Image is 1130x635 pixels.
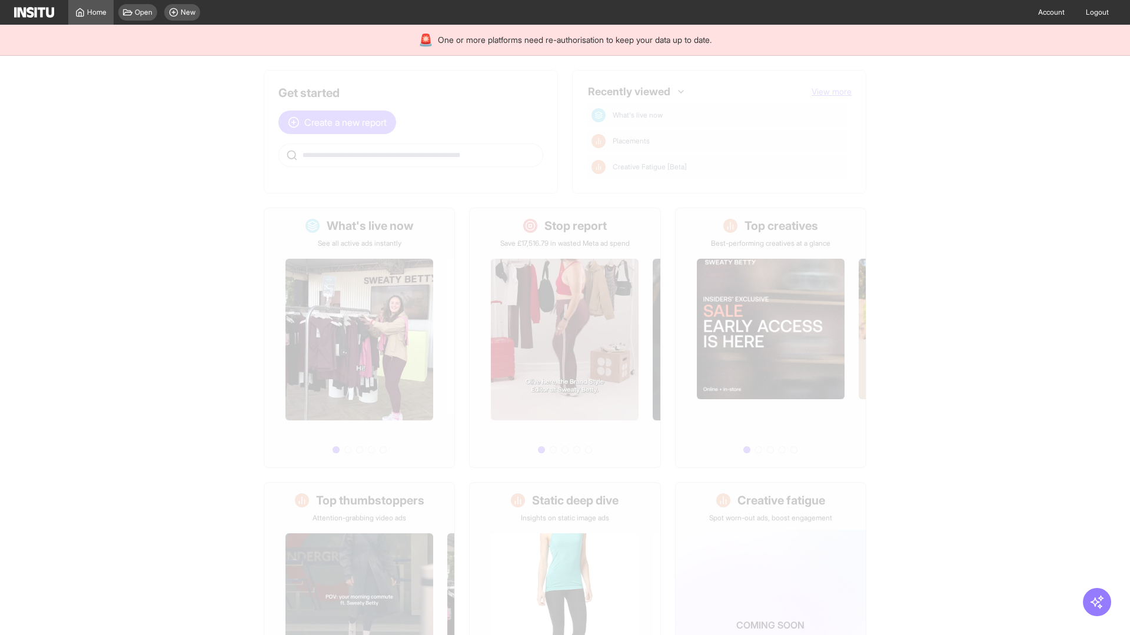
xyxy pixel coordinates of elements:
[135,8,152,17] span: Open
[181,8,195,17] span: New
[14,7,54,18] img: Logo
[87,8,107,17] span: Home
[418,32,433,48] div: 🚨
[438,34,712,46] span: One or more platforms need re-authorisation to keep your data up to date.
